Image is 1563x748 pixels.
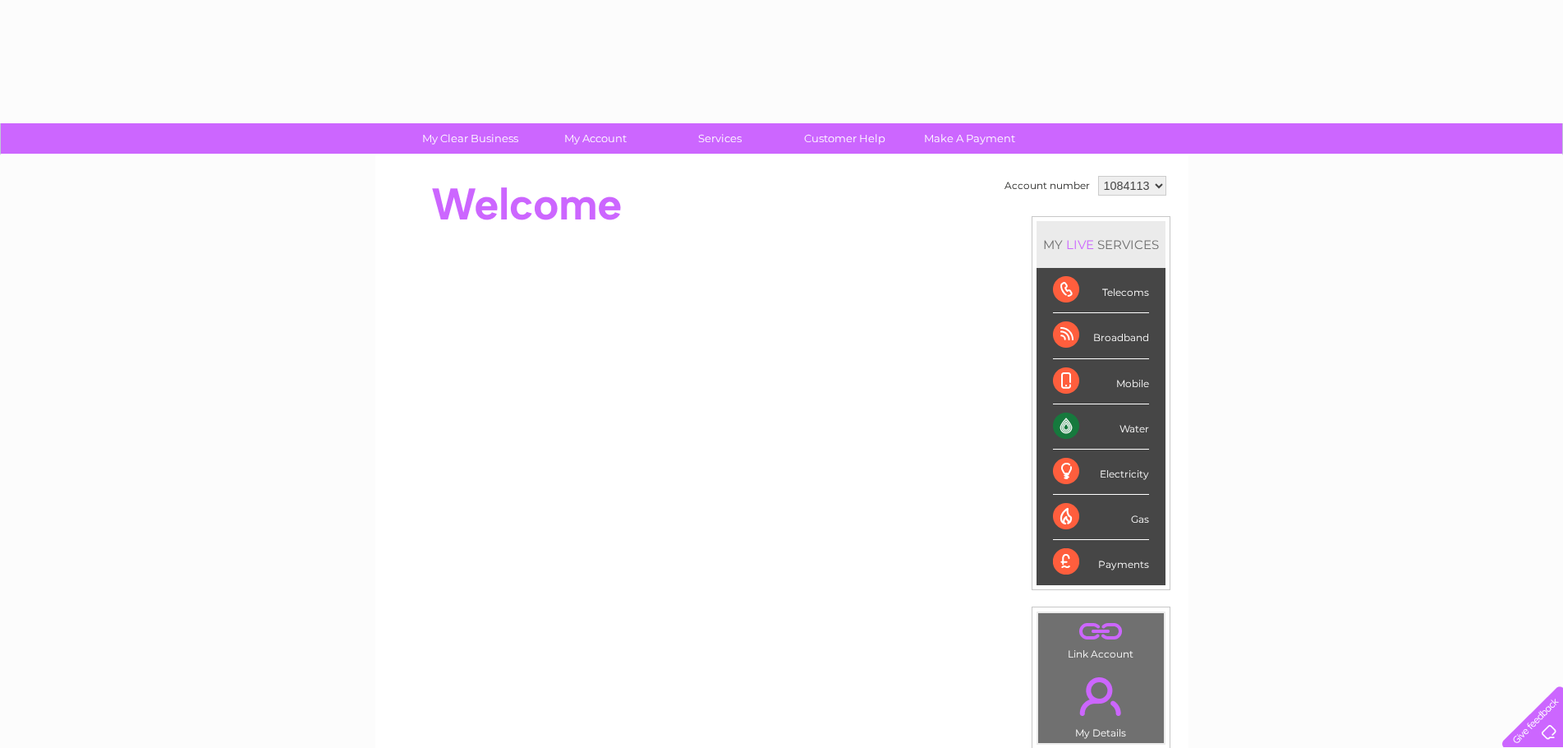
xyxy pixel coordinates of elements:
div: Broadband [1053,313,1149,358]
div: Gas [1053,495,1149,540]
div: MY SERVICES [1037,221,1165,268]
a: My Account [527,123,663,154]
div: Electricity [1053,450,1149,495]
td: My Details [1037,663,1165,744]
a: My Clear Business [402,123,538,154]
div: Telecoms [1053,268,1149,313]
a: . [1042,617,1160,646]
td: Account number [1000,172,1094,200]
a: Make A Payment [902,123,1037,154]
div: Mobile [1053,359,1149,404]
div: LIVE [1063,237,1097,252]
td: Link Account [1037,612,1165,664]
div: Water [1053,404,1149,450]
a: Services [652,123,788,154]
div: Payments [1053,540,1149,584]
a: Customer Help [777,123,913,154]
a: . [1042,667,1160,725]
